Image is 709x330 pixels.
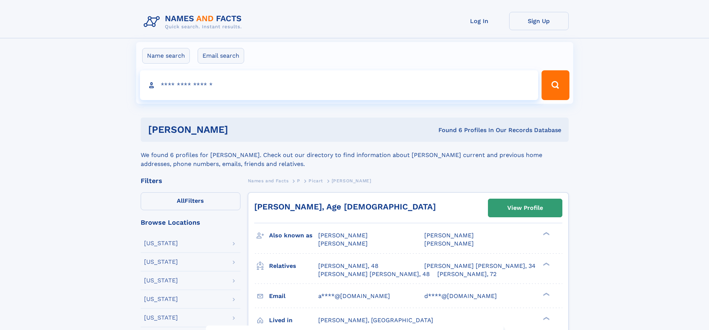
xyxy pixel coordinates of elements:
span: [PERSON_NAME] [424,232,474,239]
span: [PERSON_NAME] [318,240,368,247]
div: [US_STATE] [144,296,178,302]
div: Filters [141,177,240,184]
a: Log In [450,12,509,30]
div: ❯ [541,292,550,297]
div: View Profile [507,199,543,217]
span: [PERSON_NAME] [424,240,474,247]
a: P [297,176,300,185]
label: Filters [141,192,240,210]
a: Names and Facts [248,176,289,185]
a: Sign Up [509,12,569,30]
h3: Lived in [269,314,318,327]
a: [PERSON_NAME], 48 [318,262,379,270]
a: View Profile [488,199,562,217]
div: ❯ [541,316,550,321]
label: Email search [198,48,244,64]
h3: Relatives [269,260,318,272]
div: ❯ [541,262,550,266]
label: Name search [142,48,190,64]
a: [PERSON_NAME] [PERSON_NAME], 34 [424,262,536,270]
div: Found 6 Profiles In Our Records Database [333,126,561,134]
img: Logo Names and Facts [141,12,248,32]
div: [US_STATE] [144,259,178,265]
h3: Email [269,290,318,302]
h1: [PERSON_NAME] [148,125,333,134]
h3: Also known as [269,229,318,242]
div: Browse Locations [141,219,240,226]
span: [PERSON_NAME] [332,178,371,183]
span: [PERSON_NAME] [318,232,368,239]
div: [US_STATE] [144,240,178,246]
a: [PERSON_NAME], 72 [437,270,496,278]
span: [PERSON_NAME], [GEOGRAPHIC_DATA] [318,317,433,324]
a: [PERSON_NAME] [PERSON_NAME], 48 [318,270,430,278]
a: Picart [309,176,323,185]
span: P [297,178,300,183]
div: [US_STATE] [144,278,178,283]
div: ❯ [541,231,550,236]
span: Picart [309,178,323,183]
div: We found 6 profiles for [PERSON_NAME]. Check out our directory to find information about [PERSON_... [141,142,569,169]
button: Search Button [542,70,569,100]
span: All [177,197,185,204]
input: search input [140,70,539,100]
a: [PERSON_NAME], Age [DEMOGRAPHIC_DATA] [254,202,436,211]
div: [US_STATE] [144,315,178,321]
